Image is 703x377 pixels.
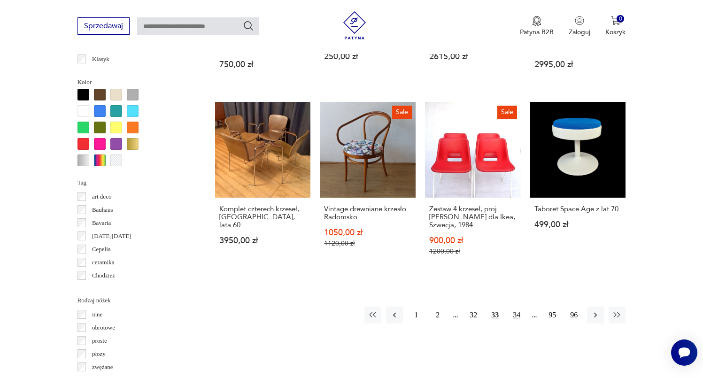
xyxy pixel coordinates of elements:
[92,336,107,346] p: proste
[605,28,626,37] p: Koszyk
[465,307,482,323] button: 32
[77,77,193,87] p: Kolor
[92,231,131,241] p: [DATE][DATE]
[92,257,115,268] p: ceramika
[429,307,446,323] button: 2
[92,349,106,359] p: płozy
[520,28,554,37] p: Patyna B2B
[92,362,113,372] p: zwężane
[617,15,625,23] div: 0
[92,244,111,254] p: Cepelia
[92,323,115,333] p: obrotowe
[92,205,113,215] p: Bauhaus
[219,205,307,229] h3: Komplet czterech krzeseł, [GEOGRAPHIC_DATA], lata 60.
[320,102,416,274] a: SaleVintage drewniane krzesło RadomskoVintage drewniane krzesło Radomsko1050,00 zł1120,00 zł
[219,61,307,69] p: 750,00 zł
[92,218,111,228] p: Bavaria
[534,205,622,213] h3: Taboret Space Age z lat 70.
[77,23,130,30] a: Sprzedawaj
[508,307,525,323] button: 34
[408,307,425,323] button: 1
[532,16,541,26] img: Ikona medalu
[425,102,521,274] a: SaleZestaw 4 krzeseł, proj. Niels Gammelgaard dla Ikea, Szwecja, 1984Zestaw 4 krzeseł, proj. [PER...
[92,284,115,294] p: Ćmielów
[575,16,584,25] img: Ikonka użytkownika
[569,16,590,37] button: Zaloguj
[429,53,517,61] p: 2615,00 zł
[77,17,130,35] button: Sprzedawaj
[671,339,697,366] iframe: Smartsupp widget button
[77,295,193,306] p: Rodzaj nóżek
[530,102,626,274] a: Taboret Space Age z lat 70.Taboret Space Age z lat 70.499,00 zł
[215,102,311,274] a: Komplet czterech krzeseł, Włochy, lata 60.Komplet czterech krzeseł, [GEOGRAPHIC_DATA], lata 60.39...
[92,309,102,320] p: inne
[243,20,254,31] button: Szukaj
[324,53,411,61] p: 250,00 zł
[429,205,517,229] h3: Zestaw 4 krzeseł, proj. [PERSON_NAME] dla Ikea, Szwecja, 1984
[92,54,109,64] p: Klasyk
[340,11,369,39] img: Patyna - sklep z meblami i dekoracjami vintage
[520,16,554,37] button: Patyna B2B
[565,307,582,323] button: 96
[487,307,503,323] button: 33
[429,247,517,255] p: 1200,00 zł
[544,307,561,323] button: 95
[77,177,193,188] p: Tag
[534,221,622,229] p: 499,00 zł
[429,237,517,245] p: 900,00 zł
[569,28,590,37] p: Zaloguj
[92,192,112,202] p: art deco
[324,205,411,221] h3: Vintage drewniane krzesło Radomsko
[219,237,307,245] p: 3950,00 zł
[324,229,411,237] p: 1050,00 zł
[605,16,626,37] button: 0Koszyk
[534,61,622,69] p: 2995,00 zł
[324,239,411,247] p: 1120,00 zł
[520,16,554,37] a: Ikona medaluPatyna B2B
[611,16,620,25] img: Ikona koszyka
[92,270,115,281] p: Chodzież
